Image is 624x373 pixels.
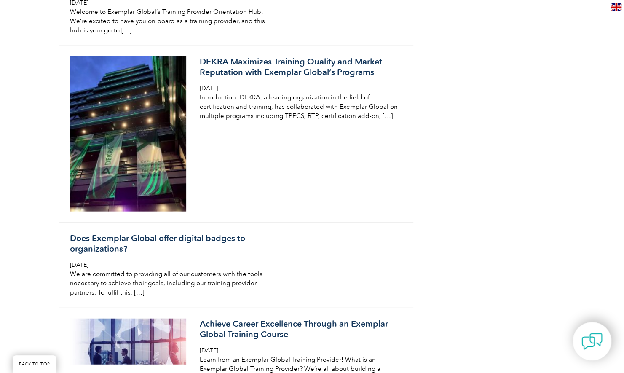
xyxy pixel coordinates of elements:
[200,56,399,78] h3: DEKRA Maximizes Training Quality and Market Reputation with Exemplar Global’s Programs
[70,233,270,254] h3: Does Exemplar Global offer digital badges to organizations?
[59,223,413,308] a: Does Exemplar Global offer digital badges to organizations? [DATE] We are committed to providing ...
[70,261,88,268] span: [DATE]
[70,319,187,365] img: iStock-1271635505-e1640237068134-300x118.jpg
[200,347,218,354] span: [DATE]
[200,319,399,340] h3: Achieve Career Excellence Through an Exemplar Global Training Course
[70,269,270,297] p: We are committed to providing all of our customers with the tools necessary to achieve their goal...
[200,85,218,92] span: [DATE]
[611,3,621,11] img: en
[13,355,56,373] a: BACK TO TOP
[59,46,413,223] a: DEKRA Maximizes Training Quality and Market Reputation with Exemplar Global’s Programs [DATE] Int...
[70,7,270,35] p: Welcome to Exemplar Global’s Training Provider Orientation Hub! We’re excited to have you on boar...
[581,331,603,352] img: contact-chat.png
[70,56,187,212] img: 347385449_650132210486433_8761479826488456812_n-225x300.jpg
[200,93,399,121] p: Introduction: DEKRA, a leading organization in the field of certification and training, has colla...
